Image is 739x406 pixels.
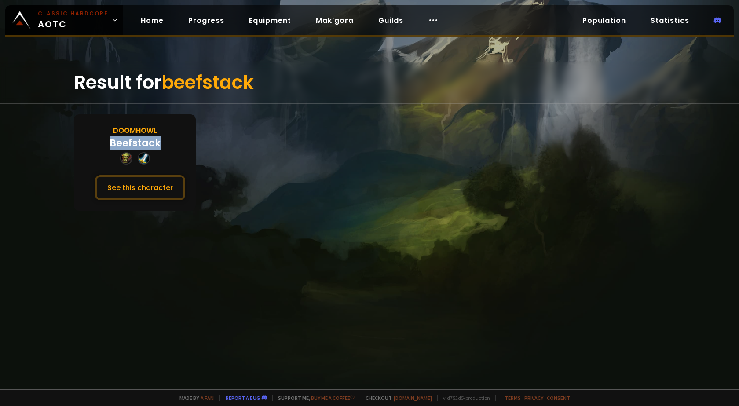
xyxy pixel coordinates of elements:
a: a fan [201,395,214,401]
span: AOTC [38,10,108,31]
span: beefstack [161,69,254,95]
span: Checkout [360,395,432,401]
div: Doomhowl [113,125,157,136]
a: Progress [181,11,231,29]
small: Classic Hardcore [38,10,108,18]
a: Statistics [644,11,696,29]
a: Privacy [524,395,543,401]
a: [DOMAIN_NAME] [394,395,432,401]
span: v. d752d5 - production [437,395,490,401]
a: Consent [547,395,570,401]
a: Equipment [242,11,298,29]
a: Buy me a coffee [311,395,355,401]
button: See this character [95,175,185,200]
span: Support me, [272,395,355,401]
a: Population [575,11,633,29]
div: Beefstack [110,136,161,150]
a: Home [134,11,171,29]
span: Made by [174,395,214,401]
a: Terms [505,395,521,401]
a: Mak'gora [309,11,361,29]
a: Classic HardcoreAOTC [5,5,123,35]
div: Result for [74,62,665,103]
a: Report a bug [226,395,260,401]
a: Guilds [371,11,410,29]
